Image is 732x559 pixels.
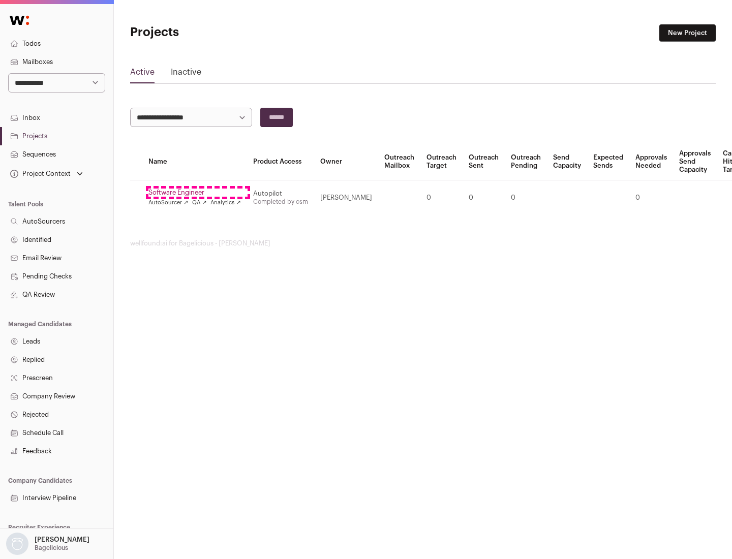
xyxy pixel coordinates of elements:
[587,143,629,180] th: Expected Sends
[35,544,68,552] p: Bagelicious
[247,143,314,180] th: Product Access
[192,199,206,207] a: QA ↗
[130,239,716,247] footer: wellfound:ai for Bagelicious - [PERSON_NAME]
[142,143,247,180] th: Name
[4,10,35,30] img: Wellfound
[210,199,240,207] a: Analytics ↗
[253,190,308,198] div: Autopilot
[420,180,463,215] td: 0
[8,167,85,181] button: Open dropdown
[35,536,89,544] p: [PERSON_NAME]
[463,180,505,215] td: 0
[673,143,717,180] th: Approvals Send Capacity
[629,180,673,215] td: 0
[253,199,308,205] a: Completed by csm
[505,143,547,180] th: Outreach Pending
[4,533,91,555] button: Open dropdown
[420,143,463,180] th: Outreach Target
[378,143,420,180] th: Outreach Mailbox
[148,199,188,207] a: AutoSourcer ↗
[8,170,71,178] div: Project Context
[148,189,241,197] a: Software Engineer
[171,66,201,82] a: Inactive
[130,66,155,82] a: Active
[463,143,505,180] th: Outreach Sent
[314,180,378,215] td: [PERSON_NAME]
[130,24,325,41] h1: Projects
[505,180,547,215] td: 0
[6,533,28,555] img: nopic.png
[629,143,673,180] th: Approvals Needed
[547,143,587,180] th: Send Capacity
[314,143,378,180] th: Owner
[659,24,716,42] a: New Project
